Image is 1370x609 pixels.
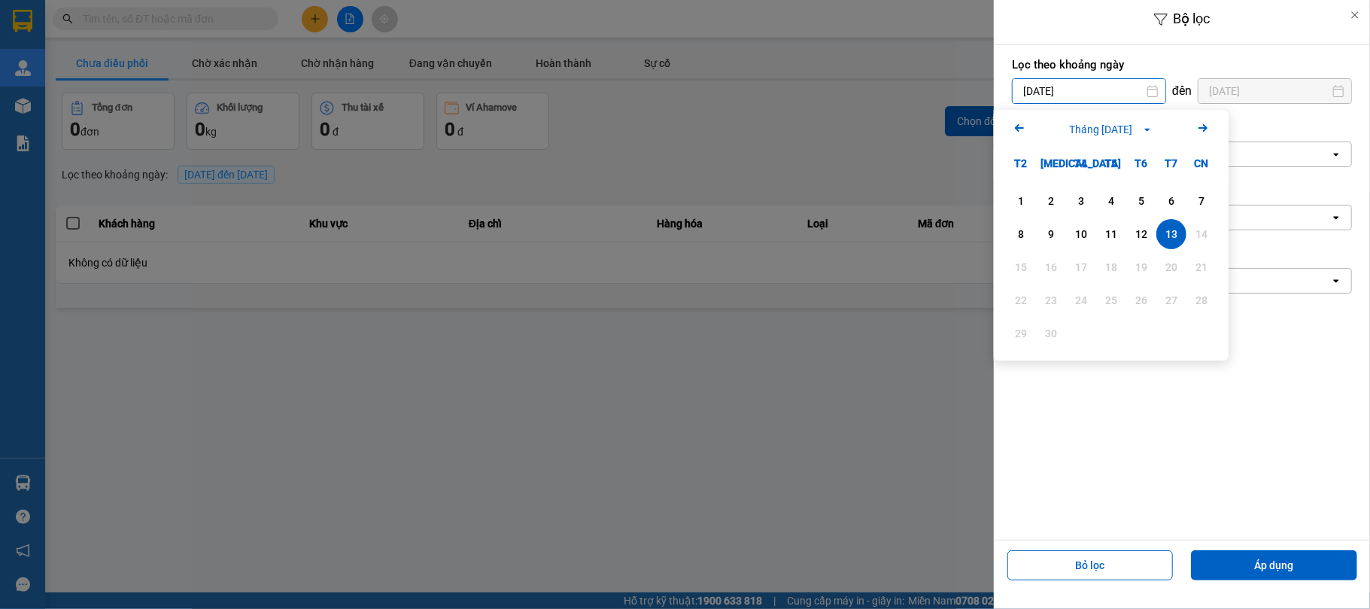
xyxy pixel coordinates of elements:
[1186,219,1217,249] div: Not available. Chủ Nhật, tháng 09 14 2025.
[1006,285,1036,315] div: Not available. Thứ Hai, tháng 09 22 2025.
[1126,186,1156,216] div: Choose Thứ Sáu, tháng 09 5 2025. It's available.
[1013,79,1165,103] input: Select a date.
[1036,318,1066,349] div: Not available. Thứ Ba, tháng 09 30 2025.
[1330,212,1342,224] svg: open
[1006,252,1036,282] div: Not available. Thứ Hai, tháng 09 15 2025.
[1071,225,1092,243] div: 10
[1191,225,1212,243] div: 14
[1186,186,1217,216] div: Choose Chủ Nhật, tháng 09 7 2025. It's available.
[1126,252,1156,282] div: Not available. Thứ Sáu, tháng 09 19 2025.
[1036,252,1066,282] div: Not available. Thứ Ba, tháng 09 16 2025.
[1330,275,1342,287] svg: open
[1161,258,1182,276] div: 20
[1156,148,1186,178] div: T7
[1010,119,1028,137] svg: Arrow Left
[1071,258,1092,276] div: 17
[1036,285,1066,315] div: Not available. Thứ Ba, tháng 09 23 2025.
[1066,219,1096,249] div: Choose Thứ Tư, tháng 09 10 2025. It's available.
[1065,121,1158,138] button: Tháng [DATE]
[1066,252,1096,282] div: Not available. Thứ Tư, tháng 09 17 2025.
[1101,192,1122,210] div: 4
[1156,252,1186,282] div: Not available. Thứ Bảy, tháng 09 20 2025.
[1191,192,1212,210] div: 7
[1156,285,1186,315] div: Not available. Thứ Bảy, tháng 09 27 2025.
[1006,219,1036,249] div: Choose Thứ Hai, tháng 09 8 2025. It's available.
[1096,148,1126,178] div: T5
[1071,291,1092,309] div: 24
[1010,258,1031,276] div: 15
[1007,550,1174,580] button: Bỏ lọc
[1191,258,1212,276] div: 21
[1036,219,1066,249] div: Choose Thứ Ba, tháng 09 9 2025. It's available.
[1126,148,1156,178] div: T6
[1174,11,1211,26] span: Bộ lọc
[1040,258,1062,276] div: 16
[1012,57,1352,72] label: Lọc theo khoảng ngày
[1131,291,1152,309] div: 26
[1186,285,1217,315] div: Not available. Chủ Nhật, tháng 09 28 2025.
[1040,192,1062,210] div: 2
[1131,258,1152,276] div: 19
[1126,285,1156,315] div: Not available. Thứ Sáu, tháng 09 26 2025.
[1166,84,1198,99] div: đến
[1101,225,1122,243] div: 11
[1194,119,1212,137] svg: Arrow Right
[1010,225,1031,243] div: 8
[1036,186,1066,216] div: Choose Thứ Ba, tháng 09 2 2025. It's available.
[994,110,1229,361] div: Calendar.
[1040,291,1062,309] div: 23
[1066,285,1096,315] div: Not available. Thứ Tư, tháng 09 24 2025.
[1191,550,1357,580] button: Áp dụng
[1096,186,1126,216] div: Choose Thứ Năm, tháng 09 4 2025. It's available.
[1186,148,1217,178] div: CN
[1071,192,1092,210] div: 3
[1096,252,1126,282] div: Not available. Thứ Năm, tháng 09 18 2025.
[1186,252,1217,282] div: Not available. Chủ Nhật, tháng 09 21 2025.
[1198,79,1351,103] input: Select a date.
[1010,192,1031,210] div: 1
[1194,119,1212,139] button: Next month.
[1036,148,1066,178] div: [MEDICAL_DATA]
[1010,291,1031,309] div: 22
[1330,148,1342,160] svg: open
[1066,148,1096,178] div: T4
[1066,186,1096,216] div: Choose Thứ Tư, tháng 09 3 2025. It's available.
[1131,192,1152,210] div: 5
[1156,219,1186,249] div: Selected. Thứ Bảy, tháng 09 13 2025. It's available.
[1161,192,1182,210] div: 6
[1040,225,1062,243] div: 9
[1006,148,1036,178] div: T2
[1191,291,1212,309] div: 28
[1010,119,1028,139] button: Previous month.
[1096,285,1126,315] div: Not available. Thứ Năm, tháng 09 25 2025.
[1156,186,1186,216] div: Choose Thứ Bảy, tháng 09 6 2025. It's available.
[1161,225,1182,243] div: 13
[1101,291,1122,309] div: 25
[1101,258,1122,276] div: 18
[1006,318,1036,349] div: Not available. Thứ Hai, tháng 09 29 2025.
[1040,324,1062,343] div: 30
[1006,186,1036,216] div: Choose Thứ Hai, tháng 09 1 2025. It's available.
[1131,225,1152,243] div: 12
[1010,324,1031,343] div: 29
[1096,219,1126,249] div: Choose Thứ Năm, tháng 09 11 2025. It's available.
[1126,219,1156,249] div: Choose Thứ Sáu, tháng 09 12 2025. It's available.
[1161,291,1182,309] div: 27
